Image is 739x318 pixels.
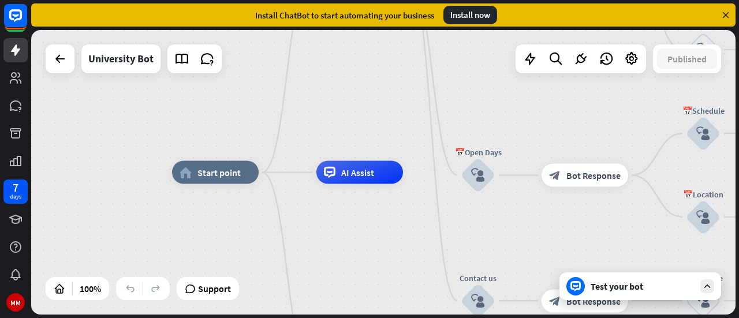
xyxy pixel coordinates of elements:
i: block_user_input [471,169,485,182]
div: days [10,193,21,201]
div: 7 [13,182,18,193]
a: 7 days [3,179,28,204]
div: 📅Location [669,188,738,200]
button: Published [657,48,717,69]
i: block_user_input [471,294,485,308]
i: block_user_input [696,43,710,57]
span: AI Assist [341,167,374,178]
div: 100% [76,279,104,298]
span: Support [198,279,231,298]
i: block_bot_response [549,170,561,181]
div: Postgraduate Courses [669,9,738,32]
div: Contact us [443,272,513,283]
i: block_user_input [696,210,710,224]
div: 📅Open Days [443,147,513,158]
button: Open LiveChat chat widget [9,5,44,39]
div: 📅Schedule [669,104,738,116]
div: 💬Message [669,272,738,283]
span: Bot Response [566,295,621,306]
div: Install ChatBot to start automating your business [255,10,434,21]
div: Install now [443,6,497,24]
span: Start point [197,167,241,178]
i: home_2 [180,167,192,178]
span: Bot Response [566,170,621,181]
div: University Bot [88,44,154,73]
i: block_user_input [696,294,710,308]
i: block_bot_response [549,295,561,306]
div: MM [6,293,25,312]
div: Test your bot [591,280,695,292]
i: block_user_input [696,126,710,140]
